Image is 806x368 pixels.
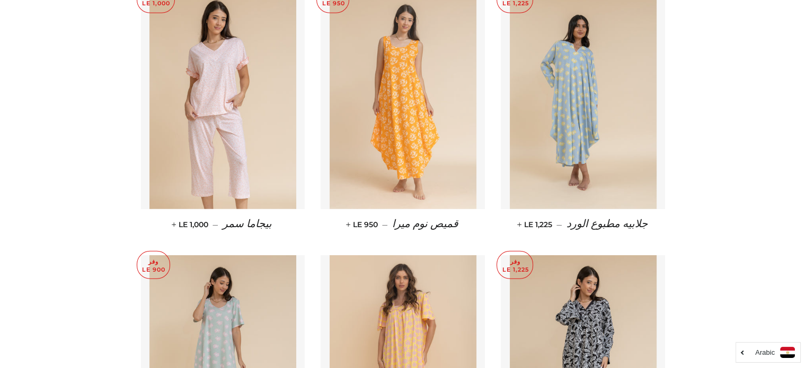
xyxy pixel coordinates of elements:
[223,218,272,230] span: بيجاما سمر
[348,220,377,229] span: LE 950
[497,252,533,279] p: وفر LE 1,225
[137,252,170,279] p: وفر LE 900
[755,349,775,356] i: Arabic
[321,209,485,239] a: قميص نوم ميرا — LE 950
[501,209,665,239] a: جلابيه مطبوع الورد — LE 1,225
[519,220,552,229] span: LE 1,225
[392,218,458,230] span: قميص نوم ميرا
[566,218,647,230] span: جلابيه مطبوع الورد
[556,220,562,229] span: —
[382,220,387,229] span: —
[141,209,305,239] a: بيجاما سمر — LE 1,000
[212,220,218,229] span: —
[741,347,795,358] a: Arabic
[174,220,208,229] span: LE 1,000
